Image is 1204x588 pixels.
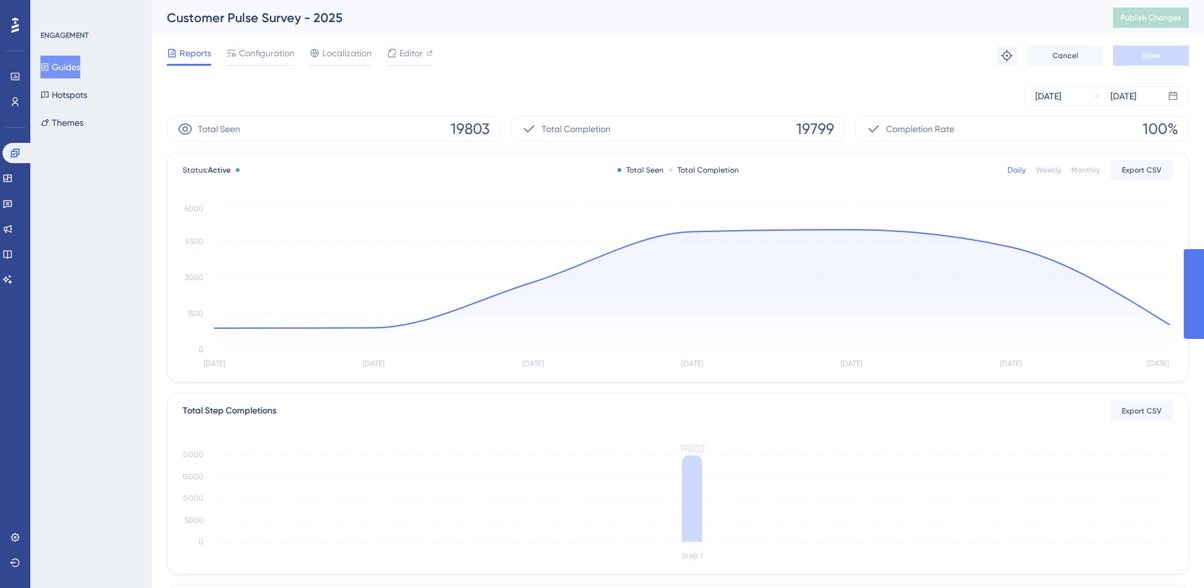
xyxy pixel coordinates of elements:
[451,119,490,139] span: 19803
[179,450,204,459] tspan: 20000
[183,165,231,175] span: Status:
[1036,165,1061,175] div: Weekly
[181,494,204,503] tspan: 10000
[167,9,1081,27] div: Customer Pulse Survey - 2025
[185,237,204,246] tspan: 4500
[1052,51,1078,61] span: Cancel
[1113,8,1189,28] button: Publish Changes
[40,83,87,106] button: Hotspots
[198,537,204,546] tspan: 0
[796,119,834,139] span: 19799
[669,165,739,175] div: Total Completion
[1027,46,1103,66] button: Cancel
[681,359,703,368] tspan: [DATE]
[1113,46,1189,66] button: Save
[185,516,204,525] tspan: 5000
[1110,401,1173,421] button: Export CSV
[322,46,372,61] span: Localization
[1122,165,1162,175] span: Export CSV
[1122,406,1162,416] span: Export CSV
[617,165,664,175] div: Total Seen
[1000,359,1021,368] tspan: [DATE]
[187,309,204,318] tspan: 1500
[185,273,204,282] tspan: 3000
[185,204,204,213] tspan: 6000
[40,30,88,40] div: ENGAGEMENT
[1035,89,1061,104] div: [DATE]
[399,46,423,61] span: Editor
[1147,359,1169,368] tspan: [DATE]
[1142,51,1160,61] span: Save
[679,443,705,455] tspan: 19802
[40,56,80,78] button: Guides
[182,472,204,481] tspan: 15000
[183,403,276,419] div: Total Step Completions
[1143,119,1178,139] span: 100%
[1071,165,1100,175] div: Monthly
[681,551,703,560] tspan: Step 1
[886,121,954,137] span: Completion Rate
[204,359,225,368] tspan: [DATE]
[522,359,544,368] tspan: [DATE]
[40,111,83,134] button: Themes
[542,121,611,137] span: Total Completion
[1110,160,1173,180] button: Export CSV
[363,359,384,368] tspan: [DATE]
[1151,538,1189,576] iframe: UserGuiding AI Assistant Launcher
[1110,89,1136,104] div: [DATE]
[1121,13,1181,23] span: Publish Changes
[198,121,240,137] span: Total Seen
[239,46,295,61] span: Configuration
[1007,165,1026,175] div: Daily
[198,345,204,354] tspan: 0
[208,166,231,175] span: Active
[179,46,211,61] span: Reports
[841,359,862,368] tspan: [DATE]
